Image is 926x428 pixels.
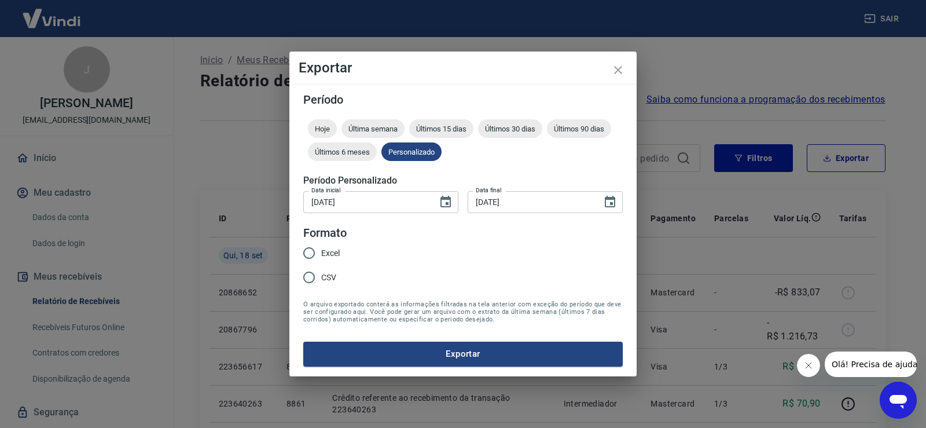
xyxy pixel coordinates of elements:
button: Exportar [303,342,623,366]
button: Choose date, selected date is 18 de set de 2025 [598,191,622,214]
span: Última semana [341,125,405,133]
span: Excel [321,247,340,259]
div: Últimos 15 dias [409,119,473,138]
span: O arquivo exportado conterá as informações filtradas na tela anterior com exceção do período que ... [303,301,623,323]
div: Últimos 30 dias [478,119,542,138]
h5: Período Personalizado [303,175,623,186]
input: DD/MM/YYYY [303,191,429,213]
h4: Exportar [299,61,627,75]
span: Olá! Precisa de ajuda? [7,8,97,17]
span: Últimos 30 dias [478,125,542,133]
span: Hoje [308,125,337,133]
div: Hoje [308,119,337,138]
span: CSV [321,272,336,284]
span: Últimos 6 meses [308,148,377,156]
h5: Período [303,94,623,105]
label: Data final [476,186,502,195]
input: DD/MM/YYYY [468,191,594,213]
span: Personalizado [381,148,442,156]
span: Últimos 90 dias [547,125,611,133]
div: Última semana [341,119,405,138]
span: Últimos 15 dias [409,125,473,133]
button: close [604,56,632,84]
legend: Formato [303,225,347,242]
iframe: Fechar mensagem [797,354,820,377]
iframe: Botão para abrir a janela de mensagens [880,382,917,419]
label: Data inicial [311,186,341,195]
div: Personalizado [381,142,442,161]
div: Últimos 6 meses [308,142,377,161]
iframe: Mensagem da empresa [825,352,917,377]
div: Últimos 90 dias [547,119,611,138]
button: Choose date, selected date is 18 de set de 2025 [434,191,457,214]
